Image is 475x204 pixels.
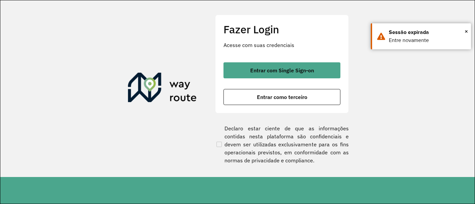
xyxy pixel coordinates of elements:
div: Sessão expirada [389,28,466,36]
button: button [223,62,340,78]
div: Entre novamente [389,36,466,44]
p: Acesse com suas credenciais [223,41,340,49]
button: Close [465,26,468,36]
img: Roteirizador AmbevTech [128,73,197,105]
span: Entrar como terceiro [257,94,307,100]
span: Entrar com Single Sign-on [250,68,314,73]
label: Declaro estar ciente de que as informações contidas nesta plataforma são confidenciais e devem se... [215,124,349,164]
button: button [223,89,340,105]
span: × [465,26,468,36]
h2: Fazer Login [223,23,340,36]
